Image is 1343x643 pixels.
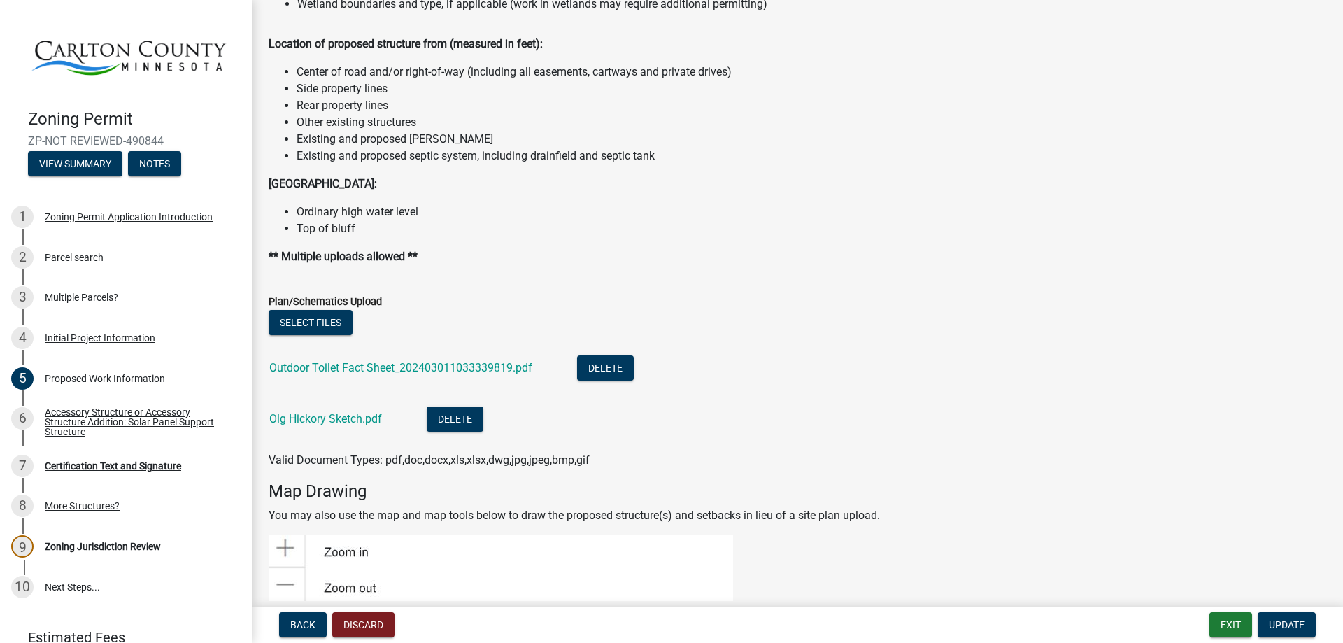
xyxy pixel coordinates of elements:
[11,246,34,269] div: 2
[28,134,224,148] span: ZP-NOT REVIEWED-490844
[11,455,34,477] div: 7
[11,367,34,390] div: 5
[45,253,104,262] div: Parcel search
[11,407,34,430] div: 6
[332,612,395,637] button: Discard
[577,355,634,381] button: Delete
[269,37,543,50] strong: Location of proposed structure from (measured in feet):
[45,542,161,551] div: Zoning Jurisdiction Review
[1209,612,1252,637] button: Exit
[290,619,315,630] span: Back
[297,114,1326,131] li: Other existing structures
[269,507,1326,524] p: You may also use the map and map tools below to draw the proposed structure(s) and setbacks in li...
[279,612,327,637] button: Back
[45,501,120,511] div: More Structures?
[28,15,229,94] img: Carlton County, Minnesota
[269,310,353,335] button: Select files
[45,212,213,222] div: Zoning Permit Application Introduction
[11,495,34,517] div: 8
[28,109,241,129] h4: Zoning Permit
[297,131,1326,148] li: Existing and proposed [PERSON_NAME]
[297,64,1326,80] li: Center of road and/or right-of-way (including all easements, cartways and private drives)
[269,250,418,263] strong: ** Multiple uploads allowed **
[1258,612,1316,637] button: Update
[128,160,181,171] wm-modal-confirm: Notes
[45,461,181,471] div: Certification Text and Signature
[45,374,165,383] div: Proposed Work Information
[11,535,34,558] div: 9
[269,297,382,307] label: Plan/Schematics Upload
[427,414,483,427] wm-modal-confirm: Delete Document
[11,327,34,349] div: 4
[45,407,229,437] div: Accessory Structure or Accessory Structure Addition: Solar Panel Support Structure
[11,286,34,309] div: 3
[28,160,122,171] wm-modal-confirm: Summary
[1269,619,1305,630] span: Update
[269,412,382,425] a: Olg Hickory Sketch.pdf
[577,362,634,376] wm-modal-confirm: Delete Document
[297,220,1326,237] li: Top of bluff
[11,206,34,228] div: 1
[269,481,1326,502] h4: Map Drawing
[427,407,483,432] button: Delete
[297,148,1326,164] li: Existing and proposed septic system, including drainfield and septic tank
[297,97,1326,114] li: Rear property lines
[28,151,122,176] button: View Summary
[269,361,532,374] a: Outdoor Toilet Fact Sheet_202403011033339819.pdf
[128,151,181,176] button: Notes
[269,453,590,467] span: Valid Document Types: pdf,doc,docx,xls,xlsx,dwg,jpg,jpeg,bmp,gif
[11,576,34,598] div: 10
[45,292,118,302] div: Multiple Parcels?
[269,177,377,190] strong: [GEOGRAPHIC_DATA]:
[297,80,1326,97] li: Side property lines
[297,204,1326,220] li: Ordinary high water level
[45,333,155,343] div: Initial Project Information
